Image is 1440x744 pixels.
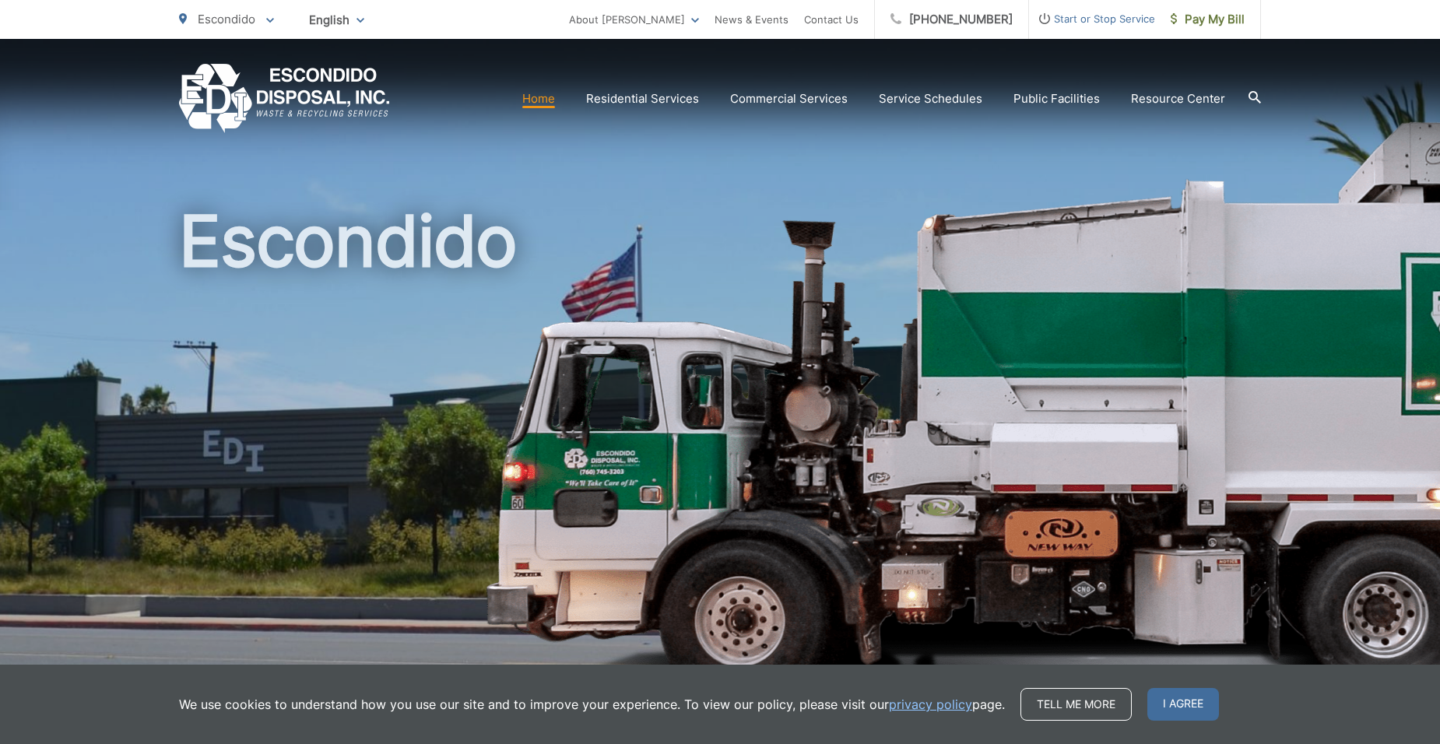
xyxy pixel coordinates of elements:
[804,10,859,29] a: Contact Us
[879,89,982,108] a: Service Schedules
[889,695,972,714] a: privacy policy
[1147,688,1219,721] span: I agree
[1013,89,1100,108] a: Public Facilities
[522,89,555,108] a: Home
[179,64,390,133] a: EDCD logo. Return to the homepage.
[179,695,1005,714] p: We use cookies to understand how you use our site and to improve your experience. To view our pol...
[586,89,699,108] a: Residential Services
[569,10,699,29] a: About [PERSON_NAME]
[179,202,1261,695] h1: Escondido
[1020,688,1132,721] a: Tell me more
[715,10,788,29] a: News & Events
[1131,89,1225,108] a: Resource Center
[198,12,255,26] span: Escondido
[297,6,376,33] span: English
[1171,10,1245,29] span: Pay My Bill
[730,89,848,108] a: Commercial Services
